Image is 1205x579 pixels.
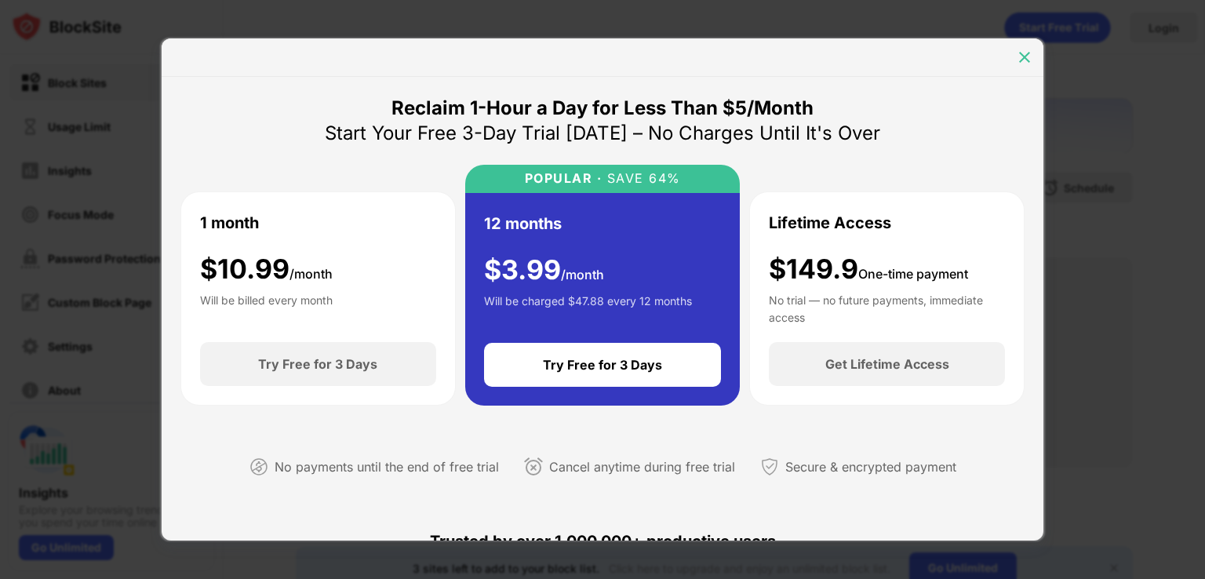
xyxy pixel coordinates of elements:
span: /month [289,266,333,282]
div: Try Free for 3 Days [543,357,662,373]
div: Will be billed every month [200,292,333,323]
div: POPULAR · [525,171,602,186]
div: Lifetime Access [769,211,891,235]
div: $149.9 [769,253,968,286]
div: $ 10.99 [200,253,333,286]
div: 1 month [200,211,259,235]
div: Try Free for 3 Days [258,356,377,372]
div: Start Your Free 3-Day Trial [DATE] – No Charges Until It's Over [325,121,880,146]
div: No payments until the end of free trial [275,456,499,479]
img: secured-payment [760,457,779,476]
div: SAVE 64% [602,171,681,186]
div: Get Lifetime Access [825,356,949,372]
div: Trusted by over 1,000,000+ productive users [180,504,1025,579]
div: Cancel anytime during free trial [549,456,735,479]
img: cancel-anytime [524,457,543,476]
span: /month [561,267,604,282]
div: No trial — no future payments, immediate access [769,292,1005,323]
img: not-paying [249,457,268,476]
span: One-time payment [858,266,968,282]
div: 12 months [484,212,562,235]
div: Reclaim 1-Hour a Day for Less Than $5/Month [391,96,814,121]
div: $ 3.99 [484,254,604,286]
div: Will be charged $47.88 every 12 months [484,293,692,324]
div: Secure & encrypted payment [785,456,956,479]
